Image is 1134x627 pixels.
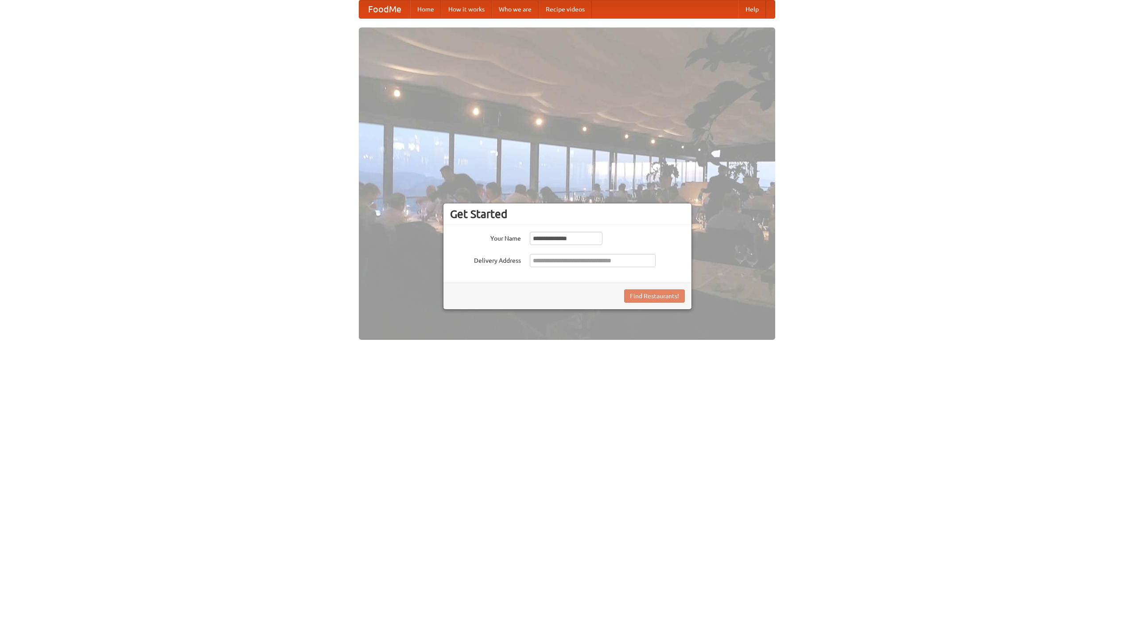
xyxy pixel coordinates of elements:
a: Help [738,0,766,18]
a: Who we are [492,0,539,18]
button: Find Restaurants! [624,289,685,303]
a: How it works [441,0,492,18]
a: Home [410,0,441,18]
a: FoodMe [359,0,410,18]
a: Recipe videos [539,0,592,18]
label: Your Name [450,232,521,243]
label: Delivery Address [450,254,521,265]
h3: Get Started [450,207,685,221]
